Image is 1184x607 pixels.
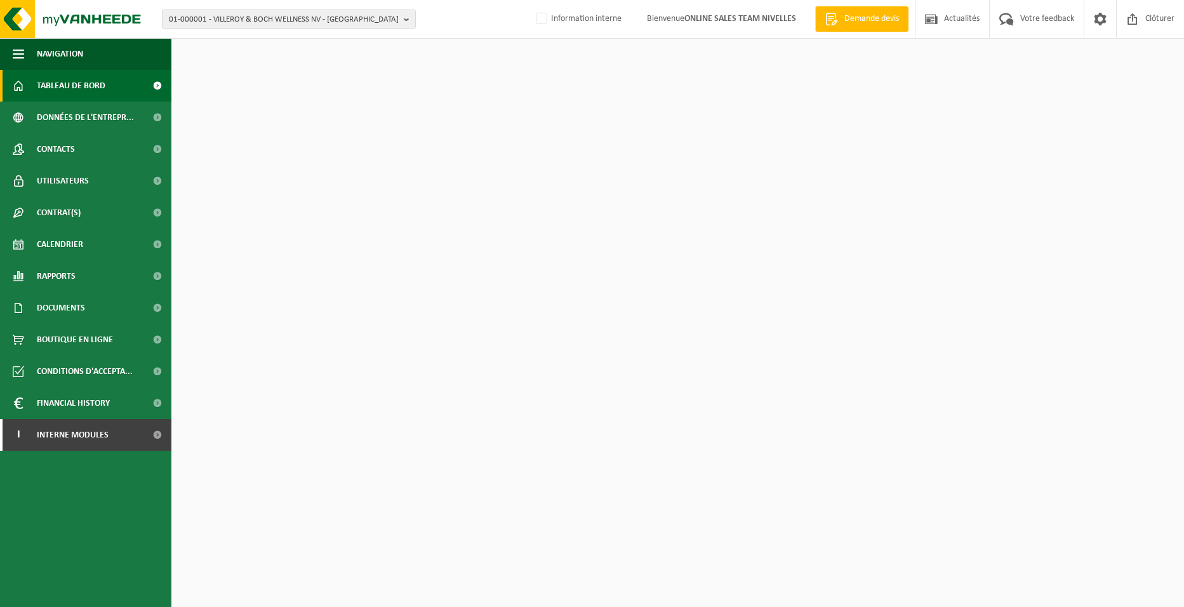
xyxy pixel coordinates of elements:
[815,6,908,32] a: Demande devis
[37,165,89,197] span: Utilisateurs
[37,229,83,260] span: Calendrier
[37,70,105,102] span: Tableau de bord
[533,10,622,29] label: Information interne
[37,38,83,70] span: Navigation
[37,419,109,451] span: Interne modules
[37,197,81,229] span: Contrat(s)
[162,10,416,29] button: 01-000001 - VILLEROY & BOCH WELLNESS NV - [GEOGRAPHIC_DATA]
[37,133,75,165] span: Contacts
[37,102,134,133] span: Données de l'entrepr...
[841,13,902,25] span: Demande devis
[13,419,24,451] span: I
[37,387,110,419] span: Financial History
[37,324,113,356] span: Boutique en ligne
[37,356,133,387] span: Conditions d'accepta...
[169,10,399,29] span: 01-000001 - VILLEROY & BOCH WELLNESS NV - [GEOGRAPHIC_DATA]
[37,260,76,292] span: Rapports
[37,292,85,324] span: Documents
[684,14,796,23] strong: ONLINE SALES TEAM NIVELLES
